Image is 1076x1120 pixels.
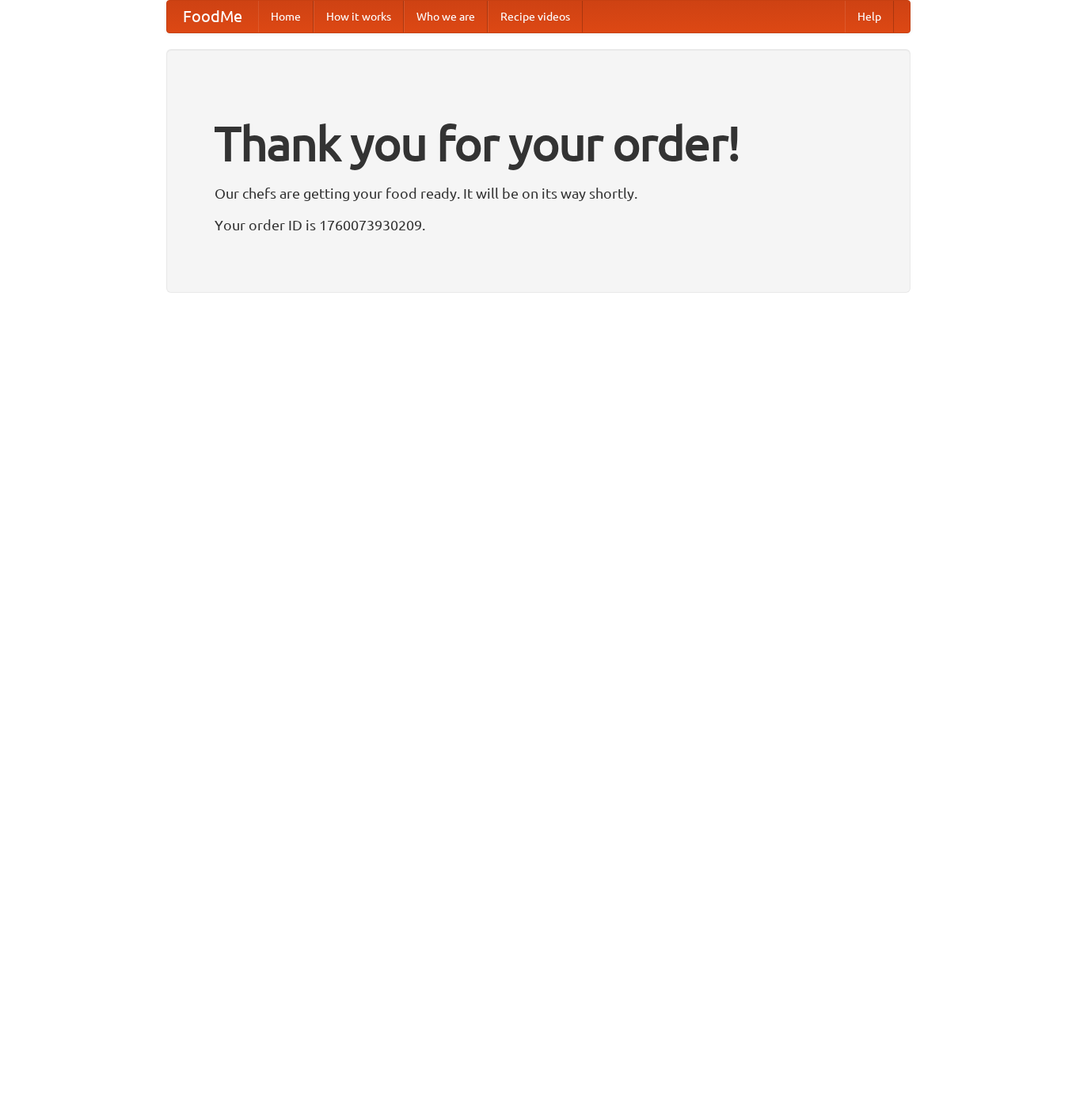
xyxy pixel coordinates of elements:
p: Your order ID is 1760073930209. [215,213,862,237]
a: How it works [314,1,404,32]
a: FoodMe [167,1,258,32]
p: Our chefs are getting your food ready. It will be on its way shortly. [215,181,862,205]
a: Help [845,1,894,32]
h1: Thank you for your order! [215,105,862,181]
a: Who we are [404,1,488,32]
a: Home [258,1,314,32]
a: Recipe videos [488,1,583,32]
